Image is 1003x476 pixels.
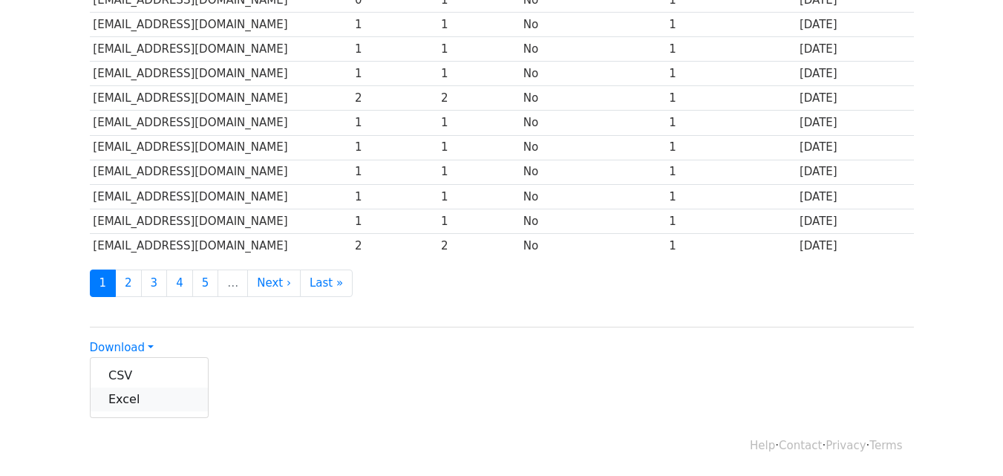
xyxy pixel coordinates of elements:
[437,62,520,86] td: 1
[300,270,353,297] a: Last »
[90,13,352,37] td: [EMAIL_ADDRESS][DOMAIN_NAME]
[665,62,796,86] td: 1
[520,135,665,160] td: No
[520,160,665,184] td: No
[796,13,913,37] td: [DATE]
[520,13,665,37] td: No
[437,86,520,111] td: 2
[796,233,913,258] td: [DATE]
[665,86,796,111] td: 1
[437,111,520,135] td: 1
[91,364,208,388] a: CSV
[90,233,352,258] td: [EMAIL_ADDRESS][DOMAIN_NAME]
[796,209,913,233] td: [DATE]
[437,37,520,62] td: 1
[166,270,193,297] a: 4
[826,439,866,452] a: Privacy
[665,13,796,37] td: 1
[90,270,117,297] a: 1
[520,111,665,135] td: No
[351,184,437,209] td: 1
[929,405,1003,476] iframe: Chat Widget
[869,439,902,452] a: Terms
[750,439,775,452] a: Help
[796,160,913,184] td: [DATE]
[351,209,437,233] td: 1
[665,209,796,233] td: 1
[351,160,437,184] td: 1
[90,209,352,233] td: [EMAIL_ADDRESS][DOMAIN_NAME]
[90,86,352,111] td: [EMAIL_ADDRESS][DOMAIN_NAME]
[90,37,352,62] td: [EMAIL_ADDRESS][DOMAIN_NAME]
[796,86,913,111] td: [DATE]
[520,37,665,62] td: No
[665,135,796,160] td: 1
[90,160,352,184] td: [EMAIL_ADDRESS][DOMAIN_NAME]
[437,233,520,258] td: 2
[115,270,142,297] a: 2
[779,439,822,452] a: Contact
[665,233,796,258] td: 1
[351,233,437,258] td: 2
[796,111,913,135] td: [DATE]
[665,37,796,62] td: 1
[437,184,520,209] td: 1
[351,86,437,111] td: 2
[520,233,665,258] td: No
[796,62,913,86] td: [DATE]
[90,62,352,86] td: [EMAIL_ADDRESS][DOMAIN_NAME]
[351,62,437,86] td: 1
[665,111,796,135] td: 1
[796,37,913,62] td: [DATE]
[437,160,520,184] td: 1
[665,184,796,209] td: 1
[90,111,352,135] td: [EMAIL_ADDRESS][DOMAIN_NAME]
[90,135,352,160] td: [EMAIL_ADDRESS][DOMAIN_NAME]
[192,270,219,297] a: 5
[141,270,168,297] a: 3
[247,270,301,297] a: Next ›
[437,13,520,37] td: 1
[796,184,913,209] td: [DATE]
[437,209,520,233] td: 1
[520,209,665,233] td: No
[90,184,352,209] td: [EMAIL_ADDRESS][DOMAIN_NAME]
[90,341,154,354] a: Download
[520,86,665,111] td: No
[91,388,208,411] a: Excel
[796,135,913,160] td: [DATE]
[437,135,520,160] td: 1
[665,160,796,184] td: 1
[351,37,437,62] td: 1
[520,184,665,209] td: No
[351,111,437,135] td: 1
[351,135,437,160] td: 1
[351,13,437,37] td: 1
[520,62,665,86] td: No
